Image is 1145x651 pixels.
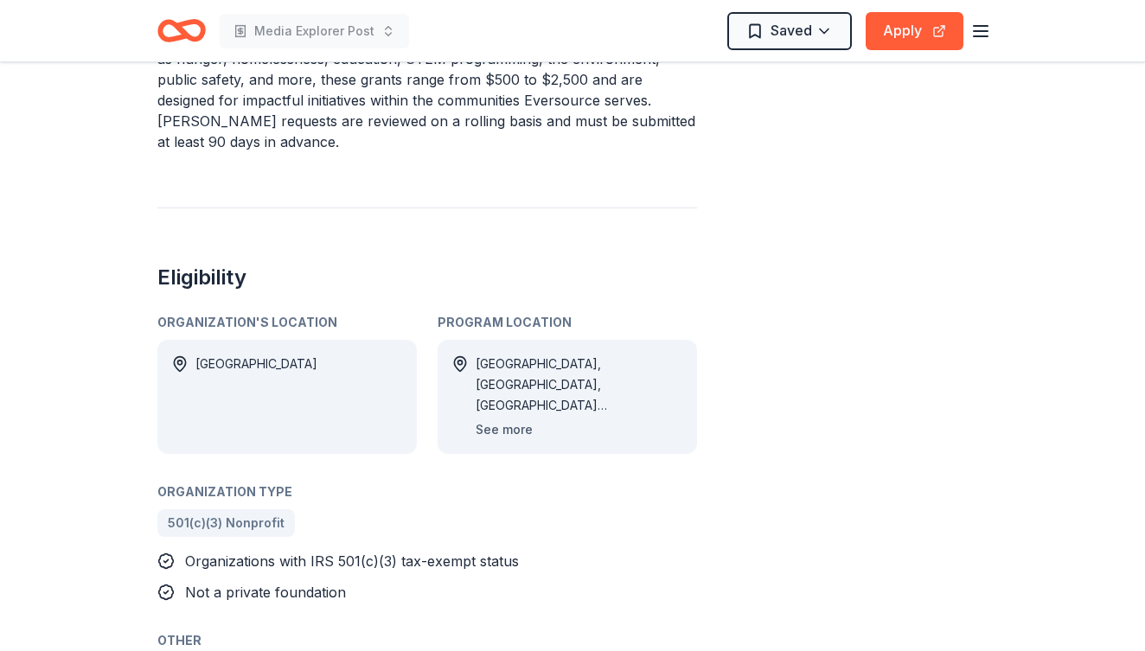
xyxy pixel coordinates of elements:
span: Saved [771,19,812,41]
div: Organization's Location [157,312,417,333]
span: 501(c)(3) Nonprofit [168,513,285,533]
button: Media Explorer Post [220,14,409,48]
h2: Eligibility [157,264,697,291]
a: 501(c)(3) Nonprofit [157,509,295,537]
div: Other [157,630,697,651]
span: Organizations with IRS 501(c)(3) tax-exempt status [185,552,519,570]
span: Not a private foundation [185,584,346,601]
div: Organization Type [157,482,697,502]
div: [GEOGRAPHIC_DATA] [195,354,317,440]
span: Media Explorer Post [254,21,374,41]
button: Apply [866,12,963,50]
button: See more [476,419,533,440]
div: [GEOGRAPHIC_DATA], [GEOGRAPHIC_DATA], [GEOGRAPHIC_DATA] ([GEOGRAPHIC_DATA], [GEOGRAPHIC_DATA], [G... [476,354,683,416]
button: Saved [727,12,852,50]
div: Program Location [438,312,697,333]
a: Home [157,10,206,51]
